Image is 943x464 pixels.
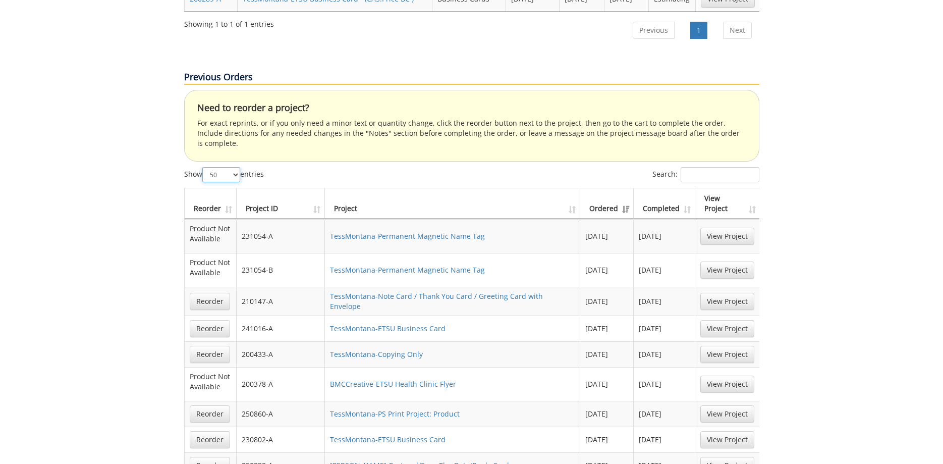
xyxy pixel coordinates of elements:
th: Reorder: activate to sort column ascending [185,188,237,219]
div: Showing 1 to 1 of 1 entries [184,15,274,29]
a: Reorder [190,346,230,363]
a: View Project [700,228,754,245]
a: TessMontana-Note Card / Thank You Card / Greeting Card with Envelope [330,291,543,311]
input: Search: [681,167,759,182]
td: [DATE] [580,367,634,401]
td: [DATE] [634,287,695,316]
a: View Project [700,431,754,448]
td: 210147-A [237,287,325,316]
td: [DATE] [634,219,695,253]
a: Reorder [190,405,230,423]
a: TessMontana-Copying Only [330,349,423,359]
a: View Project [700,376,754,393]
td: [DATE] [634,367,695,401]
a: Reorder [190,320,230,337]
select: Showentries [202,167,240,182]
td: 250860-A [237,401,325,427]
td: [DATE] [580,253,634,287]
td: [DATE] [580,401,634,427]
th: Completed: activate to sort column ascending [634,188,695,219]
a: TessMontana-Permanent Magnetic Name Tag [330,265,485,275]
td: [DATE] [634,316,695,341]
th: Project: activate to sort column ascending [325,188,580,219]
a: TessMontana-Permanent Magnetic Name Tag [330,231,485,241]
a: View Project [700,405,754,423]
a: Previous [633,22,675,39]
td: [DATE] [634,253,695,287]
th: View Project: activate to sort column ascending [695,188,759,219]
th: Project ID: activate to sort column ascending [237,188,325,219]
p: Previous Orders [184,71,759,85]
label: Search: [652,167,759,182]
a: Next [723,22,752,39]
a: TessMontana-ETSU Business Card [330,435,446,444]
label: Show entries [184,167,264,182]
td: 200433-A [237,341,325,367]
td: [DATE] [580,427,634,452]
td: [DATE] [580,341,634,367]
a: View Project [700,346,754,363]
a: View Project [700,262,754,279]
a: 1 [690,22,707,39]
td: [DATE] [634,401,695,427]
td: 231054-A [237,219,325,253]
a: BMCCreative-ETSU Health Clinic Flyer [330,379,456,389]
h4: Need to reorder a project? [197,103,746,113]
th: Ordered: activate to sort column ascending [580,188,634,219]
a: TessMontana-ETSU Business Card [330,324,446,333]
a: View Project [700,320,754,337]
p: Product Not Available [190,372,231,392]
a: TessMontana-PS Print Project: Product [330,409,460,419]
td: [DATE] [634,427,695,452]
p: Product Not Available [190,224,231,244]
p: Product Not Available [190,257,231,278]
td: 230802-A [237,427,325,452]
td: [DATE] [634,341,695,367]
a: Reorder [190,293,230,310]
td: [DATE] [580,219,634,253]
td: 241016-A [237,316,325,341]
td: 231054-B [237,253,325,287]
td: [DATE] [580,316,634,341]
a: View Project [700,293,754,310]
td: 200378-A [237,367,325,401]
p: For exact reprints, or if you only need a minor text or quantity change, click the reorder button... [197,118,746,148]
td: [DATE] [580,287,634,316]
a: Reorder [190,431,230,448]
